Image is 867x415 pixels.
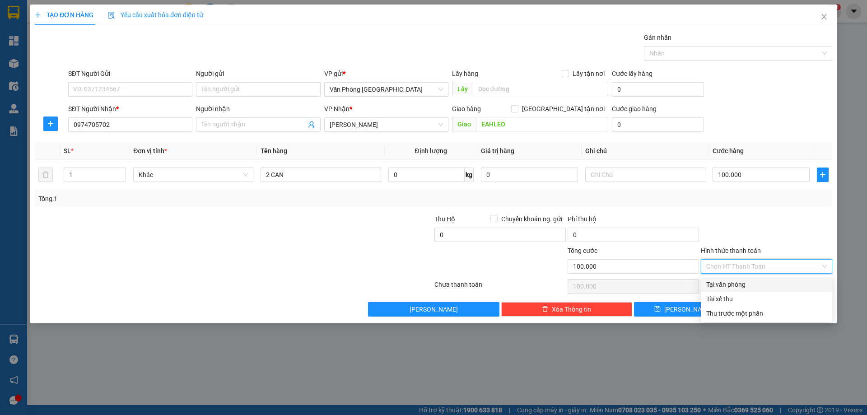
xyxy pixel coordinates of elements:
[434,215,455,223] span: Thu Hộ
[108,12,115,19] img: icon
[612,82,704,97] input: Cước lấy hàng
[706,280,827,289] div: Tại văn phòng
[43,117,58,131] button: plus
[69,8,94,37] strong: Nhà xe QUỐC ĐẠT
[68,39,94,56] span: 0906 477 911
[664,304,713,314] span: [PERSON_NAME]
[820,13,828,20] span: close
[452,105,481,112] span: Giao hàng
[410,304,458,314] span: [PERSON_NAME]
[585,168,705,182] input: Ghi Chú
[68,58,95,87] strong: PHIẾU BIÊN NHẬN
[433,280,567,295] div: Chưa thanh toán
[68,104,192,114] div: SĐT Người Nhận
[44,120,57,127] span: plus
[817,168,829,182] button: plus
[644,34,671,41] label: Gán nhãn
[261,168,381,182] input: VD: Bàn, Ghế
[330,118,443,131] span: GIA LAI
[552,304,591,314] span: Xóa Thông tin
[133,147,167,154] span: Đơn vị tính
[811,5,837,30] button: Close
[452,82,473,96] span: Lấy
[38,194,335,204] div: Tổng: 1
[196,69,320,79] div: Người gửi
[612,105,657,112] label: Cước giao hàng
[612,117,704,132] input: Cước giao hàng
[35,11,93,19] span: TẠO ĐƠN HÀNG
[582,142,709,160] th: Ghi chú
[465,168,474,182] span: kg
[501,302,633,317] button: deleteXóa Thông tin
[701,247,761,254] label: Hình thức thanh toán
[38,168,53,182] button: delete
[139,168,248,182] span: Khác
[473,82,608,96] input: Dọc đường
[330,83,443,96] span: Văn Phòng Đà Nẵng
[481,168,578,182] input: 0
[68,69,192,79] div: SĐT Người Gửi
[612,70,653,77] label: Cước lấy hàng
[654,306,661,313] span: save
[817,171,828,178] span: plus
[542,306,548,313] span: delete
[64,147,71,154] span: SL
[368,302,499,317] button: [PERSON_NAME]
[481,147,514,154] span: Giá trị hàng
[634,302,732,317] button: save[PERSON_NAME]
[4,39,67,70] img: logo
[568,214,699,228] div: Phí thu hộ
[713,147,744,154] span: Cước hàng
[476,117,608,131] input: Dọc đường
[568,247,597,254] span: Tổng cước
[569,69,608,79] span: Lấy tận nơi
[518,104,608,114] span: [GEOGRAPHIC_DATA] tận nơi
[261,147,287,154] span: Tên hàng
[452,117,476,131] span: Giao
[96,61,173,70] span: BXTTDN1510250046
[324,105,350,112] span: VP Nhận
[35,12,41,18] span: plus
[498,214,566,224] span: Chuyển khoản ng. gửi
[415,147,447,154] span: Định lượng
[706,308,827,318] div: Thu trước một phần
[324,69,448,79] div: VP gửi
[108,11,203,19] span: Yêu cầu xuất hóa đơn điện tử
[706,294,827,304] div: Tài xế thu
[452,70,478,77] span: Lấy hàng
[308,121,315,128] span: user-add
[196,104,320,114] div: Người nhận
